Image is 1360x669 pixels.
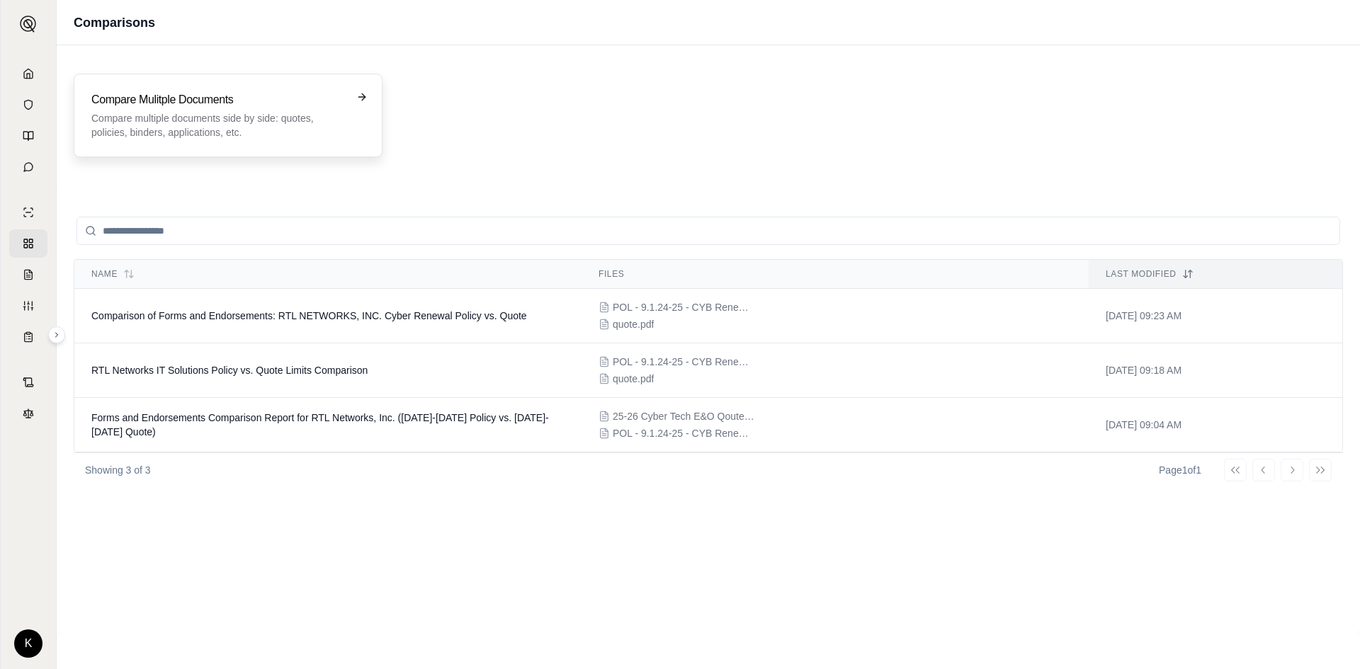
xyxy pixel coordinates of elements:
[613,372,654,386] span: quote.pdf
[74,13,155,33] h1: Comparisons
[1089,398,1342,452] td: [DATE] 09:04 AM
[613,355,754,369] span: POL - 9.1.24-25 - CYB Renewal Policy - Insured.pdf
[613,300,754,314] span: POL - 9.1.24-25 - CYB Renewal Policy - Insured.pdf
[9,198,47,227] a: Single Policy
[1089,289,1342,343] td: [DATE] 09:23 AM
[91,268,565,280] div: Name
[85,463,151,477] p: Showing 3 of 3
[1106,268,1325,280] div: Last modified
[9,292,47,320] a: Custom Report
[9,368,47,396] a: Contract Analysis
[9,323,47,351] a: Coverage Table
[14,629,42,658] div: K
[582,260,1089,289] th: Files
[613,409,754,423] span: 25-26 Cyber Tech E&O Qoute- per expiring.pdf
[9,153,47,181] a: Chat
[1089,343,1342,398] td: [DATE] 09:18 AM
[91,412,549,438] span: Forms and Endorsements Comparison Report for RTL Networks, Inc. (2024-2025 Policy vs. 2025-2026 Q...
[20,16,37,33] img: Expand sidebar
[9,59,47,88] a: Home
[91,111,345,139] p: Compare multiple documents side by side: quotes, policies, binders, applications, etc.
[9,229,47,258] a: Policy Comparisons
[1159,463,1201,477] div: Page 1 of 1
[9,122,47,150] a: Prompt Library
[48,326,65,343] button: Expand sidebar
[91,91,345,108] h3: Compare Mulitple Documents
[9,261,47,289] a: Claim Coverage
[91,310,527,321] span: Comparison of Forms and Endorsements: RTL NETWORKS, INC. Cyber Renewal Policy vs. Quote
[14,10,42,38] button: Expand sidebar
[91,365,368,376] span: RTL Networks IT Solutions Policy vs. Quote Limits Comparison
[613,317,654,331] span: quote.pdf
[9,399,47,428] a: Legal Search Engine
[9,91,47,119] a: Documents Vault
[613,426,754,440] span: POL - 9.1.24-25 - CYB Renewal Policy - Insured.pdf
